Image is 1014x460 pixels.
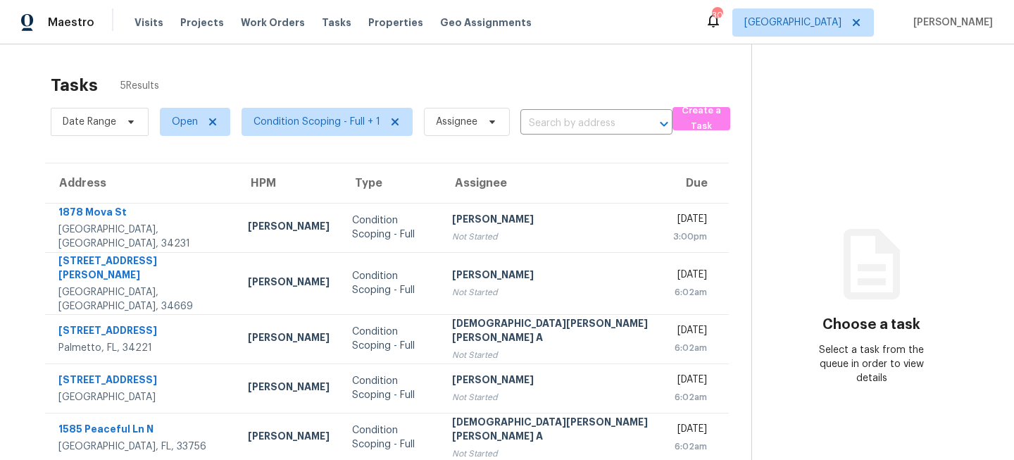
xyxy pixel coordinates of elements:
div: Not Started [452,390,651,404]
div: 6:02am [673,341,707,355]
div: Not Started [452,348,651,362]
h2: Tasks [51,78,98,92]
span: [PERSON_NAME] [908,15,993,30]
div: 1585 Peaceful Ln N [58,422,225,440]
div: [GEOGRAPHIC_DATA] [58,390,225,404]
div: [DEMOGRAPHIC_DATA][PERSON_NAME] [PERSON_NAME] A [452,415,651,447]
div: [PERSON_NAME] [452,212,651,230]
div: [DEMOGRAPHIC_DATA][PERSON_NAME] [PERSON_NAME] A [452,316,651,348]
span: Open [172,115,198,129]
div: 3:00pm [673,230,707,244]
div: [GEOGRAPHIC_DATA], [GEOGRAPHIC_DATA], 34231 [58,223,225,251]
div: [DATE] [673,373,707,390]
div: Condition Scoping - Full [352,423,430,452]
span: Work Orders [241,15,305,30]
div: [STREET_ADDRESS] [58,373,225,390]
div: Select a task from the queue in order to view details [812,343,932,385]
div: [PERSON_NAME] [248,219,330,237]
span: Assignee [436,115,477,129]
div: [STREET_ADDRESS] [58,323,225,341]
div: [STREET_ADDRESS][PERSON_NAME] [58,254,225,285]
h3: Choose a task [822,318,920,332]
th: Due [662,163,729,203]
div: [PERSON_NAME] [248,429,330,447]
div: [PERSON_NAME] [452,268,651,285]
span: [GEOGRAPHIC_DATA] [744,15,841,30]
div: [PERSON_NAME] [452,373,651,390]
span: 5 Results [120,79,159,93]
span: Properties [368,15,423,30]
div: 30 [712,8,722,23]
span: Maestro [48,15,94,30]
div: Condition Scoping - Full [352,269,430,297]
span: Visits [134,15,163,30]
div: [DATE] [673,212,707,230]
th: Type [341,163,441,203]
div: [GEOGRAPHIC_DATA], [GEOGRAPHIC_DATA], 34669 [58,285,225,313]
div: Condition Scoping - Full [352,325,430,353]
div: [GEOGRAPHIC_DATA], FL, 33756 [58,440,225,454]
div: 1878 Mova St [58,205,225,223]
div: 6:02am [673,390,707,404]
div: Not Started [452,230,651,244]
div: [PERSON_NAME] [248,330,330,348]
div: Condition Scoping - Full [352,374,430,402]
th: Address [45,163,237,203]
span: Projects [180,15,224,30]
div: Condition Scoping - Full [352,213,430,242]
button: Open [654,114,674,134]
span: Create a Task [680,103,723,135]
div: [DATE] [673,268,707,285]
span: Condition Scoping - Full + 1 [254,115,380,129]
span: Geo Assignments [440,15,532,30]
div: Not Started [452,285,651,299]
div: 6:02am [673,285,707,299]
div: 6:02am [673,440,707,454]
span: Tasks [322,18,351,27]
span: Date Range [63,115,116,129]
div: [DATE] [673,323,707,341]
div: [PERSON_NAME] [248,275,330,292]
th: HPM [237,163,341,203]
div: Palmetto, FL, 34221 [58,341,225,355]
div: [PERSON_NAME] [248,380,330,397]
th: Assignee [441,163,662,203]
div: [DATE] [673,422,707,440]
input: Search by address [520,113,633,135]
button: Create a Task [672,107,730,130]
